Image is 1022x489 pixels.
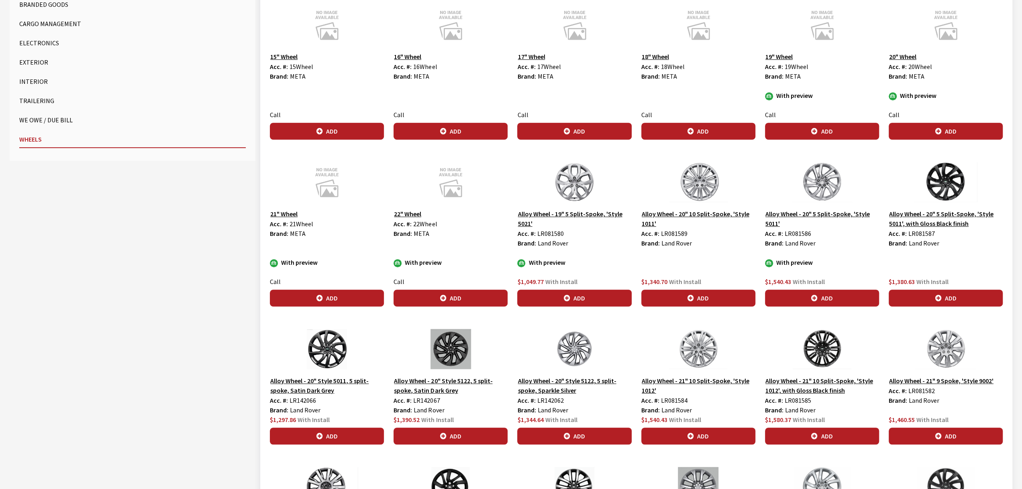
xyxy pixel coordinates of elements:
button: 17" Wheel [517,51,545,62]
button: Add [517,290,631,306]
button: Alloy Wheel - 20" 5 Split-Spoke, 'Style 5011' [765,209,879,229]
button: 22" Wheel [394,209,422,219]
button: 18" Wheel [641,51,669,62]
label: Call [641,110,652,120]
span: $1,390.52 [394,416,420,424]
span: Land Rover [414,406,444,414]
img: Image for Alloy Wheel - 21&quot; 10 Split-Spoke, &#39;Style 1012&#39;, with Gloss Black finish [765,329,879,369]
button: Alloy Wheel - 21" 10 Split-Spoke, 'Style 1012' [641,375,755,396]
span: Land Rover [785,239,816,247]
button: Alloy Wheel - 20" Style 5122, 5 split-spoke, Sparkle Silver [517,375,631,396]
span: 17Wheel [537,63,561,71]
span: With Install [793,416,825,424]
span: 20Wheel [908,63,932,71]
label: Brand: [394,71,412,81]
span: 15Wheel [290,63,313,71]
button: Add [270,123,384,140]
span: META [290,72,306,80]
span: With Install [669,416,701,424]
span: LR081582 [908,387,935,395]
span: Land Rover [290,406,320,414]
span: LR142062 [537,396,563,404]
span: META [537,72,553,80]
img: Image for 16&quot; Wheel [394,5,508,45]
label: Brand: [889,396,907,405]
button: Add [641,123,755,140]
img: Image for Alloy Wheel - 21&quot; 10 Split-Spoke, &#39;Style 1012&#39; [641,329,755,369]
img: Image for 19&quot; Wheel [765,5,879,45]
span: With Install [421,416,453,424]
label: Brand: [641,71,660,81]
label: Brand: [641,238,660,248]
img: Image for Alloy Wheel - 21&quot; 9 Spoke, &#39;Style 9002&#39; [889,329,1003,369]
label: Brand: [765,238,783,248]
button: Add [889,123,1003,140]
button: Add [270,290,384,306]
span: $1,049.77 [517,278,543,286]
span: $1,297.86 [270,416,296,424]
span: $1,344.64 [517,416,543,424]
button: Add [889,290,1003,306]
button: 16" Wheel [394,51,422,62]
label: Brand: [765,405,783,415]
label: Call [765,110,776,120]
img: Image for 18&quot; Wheel [641,5,755,45]
span: META [290,229,306,237]
img: Image for 17&quot; Wheel [517,5,631,45]
label: Acc. #: [889,62,907,71]
label: Brand: [641,405,660,415]
span: Land Rover [537,239,568,247]
label: Acc. #: [641,229,659,238]
span: Land Rover [909,239,939,247]
label: Call [517,110,528,120]
span: $1,460.55 [889,416,915,424]
button: Cargo Management [19,16,246,32]
img: Image for Alloy Wheel - 20&quot; Style 5122, 5 split-spoke, Satin Dark Grey [394,329,508,369]
button: Alloy Wheel - 21" 10 Split-Spoke, 'Style 1012', with Gloss Black finish [765,375,879,396]
button: Add [765,123,879,140]
span: Land Rover [785,406,816,414]
span: With Install [793,278,825,286]
button: Add [394,290,508,306]
span: With Install [545,278,577,286]
label: Brand: [270,229,288,238]
div: With preview [765,91,879,100]
button: Add [270,428,384,444]
span: LR081585 [785,396,811,404]
img: Image for Alloy Wheel - 20&quot; Style 5011, 5 split-spoke, Satin Dark Grey [270,329,384,369]
div: With preview [270,258,384,267]
span: 21Wheel [290,220,313,228]
span: META [414,72,429,80]
button: Add [765,290,879,306]
button: Electronics [19,35,246,51]
label: Brand: [765,71,783,81]
span: With Install [669,278,701,286]
label: Brand: [270,71,288,81]
span: META [785,72,801,80]
label: Acc. #: [270,396,288,405]
button: Interior [19,73,246,89]
label: Acc. #: [394,396,412,405]
button: Add [394,123,508,140]
label: Acc. #: [765,229,783,238]
button: Add [517,428,631,444]
span: LR142066 [290,396,316,404]
button: 19" Wheel [765,51,793,62]
button: Alloy Wheel - 20" 5 Split-Spoke, 'Style 5011', with Gloss Black finish [889,209,1003,229]
label: Brand: [270,405,288,415]
span: $1,540.43 [641,416,667,424]
label: Acc. #: [641,62,659,71]
span: Land Rover [661,406,692,414]
label: Acc. #: [517,229,535,238]
span: META [661,72,677,80]
img: Image for Alloy Wheel - 20&quot; 5 Split-Spoke, &#39;Style 5011&#39;, with Gloss Black finish [889,162,1003,202]
button: Wheels [19,131,246,148]
span: Land Rover [661,239,692,247]
label: Acc. #: [889,229,907,238]
span: 18Wheel [661,63,685,71]
span: 16Wheel [413,63,437,71]
button: 15" Wheel [270,51,298,62]
label: Brand: [517,71,536,81]
span: LR081587 [908,229,935,237]
span: LR081580 [537,229,563,237]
